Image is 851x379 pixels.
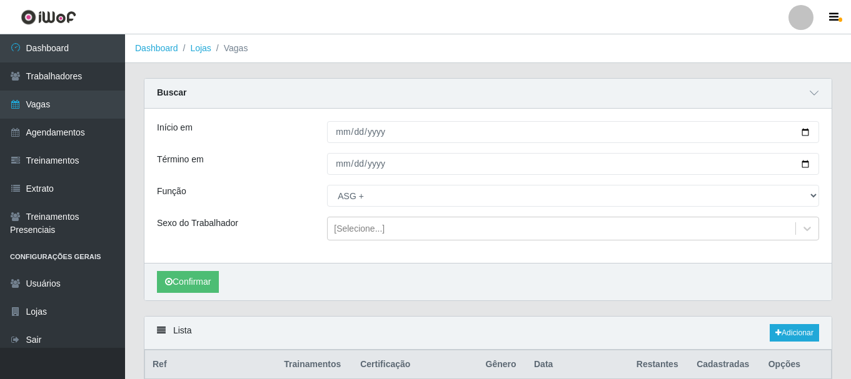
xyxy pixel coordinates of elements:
a: Adicionar [770,324,819,342]
img: CoreUI Logo [21,9,76,25]
div: [Selecione...] [334,222,385,235]
label: Término em [157,153,204,166]
nav: breadcrumb [125,34,851,63]
li: Vagas [211,42,248,55]
button: Confirmar [157,271,219,293]
label: Função [157,185,186,198]
label: Sexo do Trabalhador [157,217,238,230]
label: Início em [157,121,193,134]
input: 00/00/0000 [327,153,819,175]
a: Dashboard [135,43,178,53]
input: 00/00/0000 [327,121,819,143]
a: Lojas [190,43,211,53]
div: Lista [144,317,832,350]
strong: Buscar [157,87,186,97]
